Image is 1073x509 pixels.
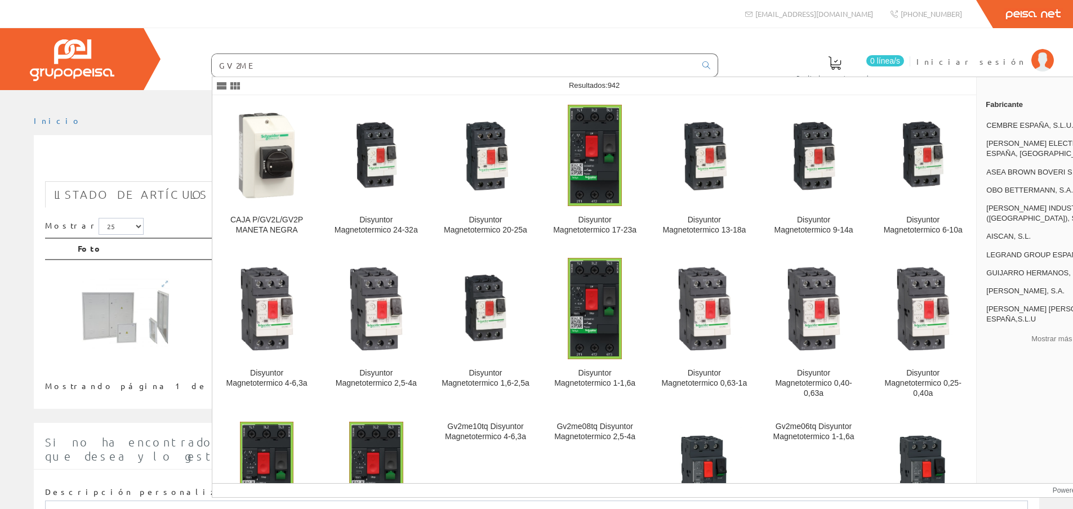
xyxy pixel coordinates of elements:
[768,368,859,399] div: Disyuntor Magnetotermico 0,40-0,63a
[550,215,640,235] div: Disyuntor Magnetotermico 17-23a
[331,110,421,200] img: Disyuntor Magnetotermico 24-32a
[431,249,540,412] a: Disyuntor Magnetotermico 1,6-2,5a Disyuntor Magnetotermico 1,6-2,5a
[550,368,640,389] div: Disyuntor Magnetotermico 1-1,6a
[30,39,114,81] img: Grupo Peisa
[878,264,968,354] img: Disyuntor Magnetotermico 0,25-0,40a
[768,264,859,354] img: Disyuntor Magnetotermico 0,40-0,63a
[541,249,649,412] a: Disyuntor Magnetotermico 1-1,6a Disyuntor Magnetotermico 1-1,6a
[869,249,977,412] a: Disyuntor Magnetotermico 0,25-0,40a Disyuntor Magnetotermico 0,25-0,40a
[73,238,237,260] th: Foto
[796,72,873,83] span: Pedido actual
[440,264,531,354] img: Disyuntor Magnetotermico 1,6-2,5a
[212,96,321,248] a: CAJA P/GV2L/GV2P MANETA NEGRA CAJA P/GV2L/GV2P MANETA NEGRA
[878,215,968,235] div: Disyuntor Magnetotermico 6-10a
[322,96,430,248] a: Disyuntor Magnetotermico 24-32a Disyuntor Magnetotermico 24-32a
[550,422,640,442] div: Gv2me08tq Disyuntor Magnetotermico 2,5-4a
[659,110,750,200] img: Disyuntor Magnetotermico 13-18a
[322,249,430,412] a: Disyuntor Magnetotermico 2,5-4a Disyuntor Magnetotermico 2,5-4a
[659,264,750,354] img: Disyuntor Magnetotermico 0,63-1a
[45,486,245,498] label: Descripción personalizada
[221,110,312,200] img: CAJA P/GV2L/GV2P MANETA NEGRA
[331,264,421,354] img: Disyuntor Magnetotermico 2,5-4a
[650,96,759,248] a: Disyuntor Magnetotermico 13-18a Disyuntor Magnetotermico 13-18a
[78,271,174,356] img: Foto artículo 335241 Pnz-puerta Metalica C_marco 600x600 Ral 7035 T.pinazo (170.70552147239x150)
[440,215,531,235] div: Disyuntor Magnetotermico 20-25a
[866,55,904,66] span: 0 línea/s
[569,81,620,90] span: Resultados:
[331,215,421,235] div: Disyuntor Magnetotermico 24-32a
[99,218,144,235] select: Mostrar
[45,218,144,235] label: Mostrar
[221,264,312,354] img: Disyuntor Magnetotermico 4-6,3a
[755,9,873,19] span: [EMAIL_ADDRESS][DOMAIN_NAME]
[221,368,312,389] div: Disyuntor Magnetotermico 4-6,3a
[568,258,622,359] img: Disyuntor Magnetotermico 1-1,6a
[878,110,968,200] img: Disyuntor Magnetotermico 6-10a
[759,249,868,412] a: Disyuntor Magnetotermico 0,40-0,63a Disyuntor Magnetotermico 0,40-0,63a
[45,435,1026,463] span: Si no ha encontrado algún artículo en nuestro catálogo introduzca aquí la cantidad y la descripci...
[659,368,750,389] div: Disyuntor Magnetotermico 0,63-1a
[331,368,421,389] div: Disyuntor Magnetotermico 2,5-4a
[759,96,868,248] a: Disyuntor Magnetotermico 9-14a Disyuntor Magnetotermico 9-14a
[916,56,1026,67] span: Iniciar sesión
[212,249,321,412] a: Disyuntor Magnetotermico 4-6,3a Disyuntor Magnetotermico 4-6,3a
[45,376,445,392] div: Mostrando página 1 de 1
[608,81,620,90] span: 942
[650,249,759,412] a: Disyuntor Magnetotermico 0,63-1a Disyuntor Magnetotermico 0,63-1a
[768,110,859,200] img: Disyuntor Magnetotermico 9-14a
[440,368,531,389] div: Disyuntor Magnetotermico 1,6-2,5a
[878,368,968,399] div: Disyuntor Magnetotermico 0,25-0,40a
[212,54,696,77] input: Buscar ...
[45,153,1028,176] h1: 335241
[541,96,649,248] a: Disyuntor Magnetotermico 17-23a Disyuntor Magnetotermico 17-23a
[440,110,531,200] img: Disyuntor Magnetotermico 20-25a
[659,215,750,235] div: Disyuntor Magnetotermico 13-18a
[901,9,962,19] span: [PHONE_NUMBER]
[568,105,622,206] img: Disyuntor Magnetotermico 17-23a
[440,422,531,442] div: Gv2me10tq Disyuntor Magnetotermico 4-6,3a
[34,115,82,126] a: Inicio
[869,96,977,248] a: Disyuntor Magnetotermico 6-10a Disyuntor Magnetotermico 6-10a
[45,181,217,208] a: Listado de artículos
[916,47,1054,57] a: Iniciar sesión
[768,215,859,235] div: Disyuntor Magnetotermico 9-14a
[768,422,859,442] div: Gv2me06tq Disyuntor Magnetotermico 1-1,6a
[221,215,312,235] div: CAJA P/GV2L/GV2P MANETA NEGRA
[431,96,540,248] a: Disyuntor Magnetotermico 20-25a Disyuntor Magnetotermico 20-25a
